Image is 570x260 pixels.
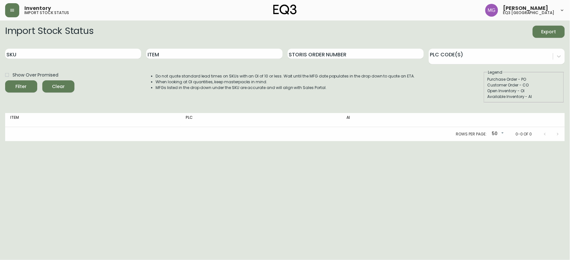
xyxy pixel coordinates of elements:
span: [PERSON_NAME] [503,6,549,11]
div: Open Inventory - OI [488,88,561,94]
h5: import stock status [24,11,69,15]
th: PLC [181,113,341,127]
th: AI [341,113,469,127]
button: Filter [5,80,37,93]
legend: Legend [488,69,503,75]
p: 0-0 of 0 [515,131,532,137]
h5: eq3 [GEOGRAPHIC_DATA] [503,11,555,15]
div: Filter [16,83,27,91]
li: Do not quote standard lead times on SKUs with an OI of 10 or less. Wait until the MFG date popula... [156,73,415,79]
h2: Import Stock Status [5,26,93,38]
img: logo [273,4,297,15]
span: Show Over Promised [13,72,58,78]
button: Clear [42,80,74,93]
span: Clear [47,83,69,91]
button: Export [533,26,565,38]
div: Customer Order - CO [488,82,561,88]
li: When looking at OI quantities, keep masterpacks in mind. [156,79,415,85]
span: Inventory [24,6,51,11]
div: Available Inventory - AI [488,94,561,100]
div: 50 [489,129,505,139]
span: Export [538,28,560,36]
li: MFGs listed in the drop down under the SKU are accurate and will align with Sales Portal. [156,85,415,91]
div: Purchase Order - PO [488,77,561,82]
th: Item [5,113,181,127]
p: Rows per page: [456,131,487,137]
img: de8837be2a95cd31bb7c9ae23fe16153 [485,4,498,17]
